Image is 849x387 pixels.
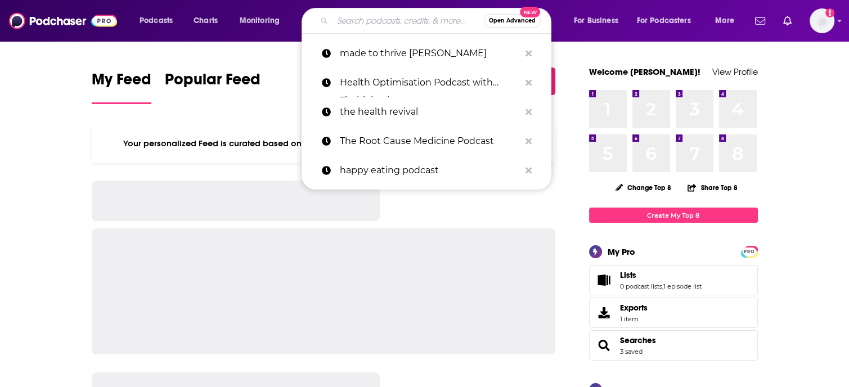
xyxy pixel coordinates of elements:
[609,181,679,195] button: Change Top 8
[779,11,796,30] a: Show notifications dropdown
[743,247,756,256] span: PRO
[489,18,536,24] span: Open Advanced
[92,124,556,163] div: Your personalized Feed is curated based on the Podcasts, Creators, Users, and Lists that you Follow.
[810,8,834,33] span: Logged in as Ashley_Beenen
[312,8,562,34] div: Search podcasts, credits, & more...
[302,97,551,127] a: the health revival
[712,66,758,77] a: View Profile
[340,156,520,185] p: happy eating podcast
[663,282,702,290] a: 1 episode list
[194,13,218,29] span: Charts
[593,272,616,288] a: Lists
[707,12,748,30] button: open menu
[165,70,260,104] a: Popular Feed
[566,12,632,30] button: open menu
[608,246,635,257] div: My Pro
[620,303,648,313] span: Exports
[589,66,700,77] a: Welcome [PERSON_NAME]!
[620,348,643,355] a: 3 saved
[232,12,294,30] button: open menu
[825,8,834,17] svg: Add a profile image
[630,12,707,30] button: open menu
[302,127,551,156] a: The Root Cause Medicine Podcast
[140,13,173,29] span: Podcasts
[620,315,648,323] span: 1 item
[92,70,151,104] a: My Feed
[620,335,656,345] a: Searches
[715,13,734,29] span: More
[165,70,260,96] span: Popular Feed
[574,13,618,29] span: For Business
[593,305,616,321] span: Exports
[9,10,117,31] img: Podchaser - Follow, Share and Rate Podcasts
[589,208,758,223] a: Create My Top 8
[589,298,758,328] a: Exports
[620,282,662,290] a: 0 podcast lists
[92,70,151,96] span: My Feed
[687,177,738,199] button: Share Top 8
[340,127,520,156] p: The Root Cause Medicine Podcast
[620,270,636,280] span: Lists
[132,12,187,30] button: open menu
[520,7,540,17] span: New
[302,39,551,68] a: made to thrive [PERSON_NAME]
[589,265,758,295] span: Lists
[340,97,520,127] p: the health revival
[751,11,770,30] a: Show notifications dropdown
[743,247,756,255] a: PRO
[340,39,520,68] p: made to thrive kris carr
[589,330,758,361] span: Searches
[333,12,484,30] input: Search podcasts, credits, & more...
[484,14,541,28] button: Open AdvancedNew
[637,13,691,29] span: For Podcasters
[302,68,551,97] a: Health Optimisation Podcast with Timbiohacker
[810,8,834,33] img: User Profile
[593,337,616,353] a: Searches
[662,282,663,290] span: ,
[240,13,280,29] span: Monitoring
[186,12,224,30] a: Charts
[810,8,834,33] button: Show profile menu
[620,270,702,280] a: Lists
[340,68,520,97] p: Health Optimisation Podcast with Timbiohacker
[302,156,551,185] a: happy eating podcast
